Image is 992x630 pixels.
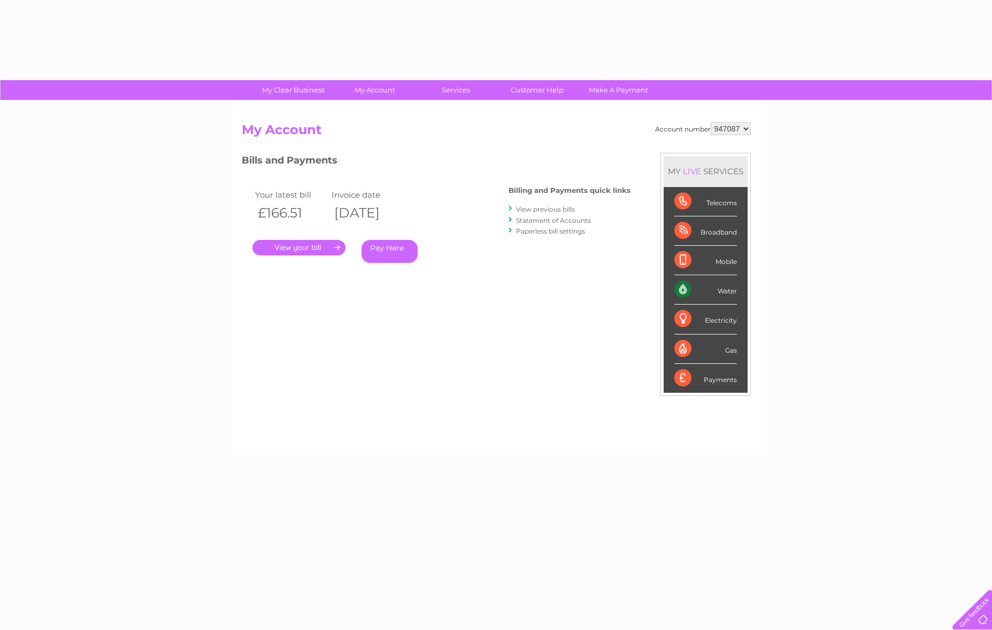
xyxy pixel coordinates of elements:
[252,188,329,202] td: Your latest bill
[674,364,737,393] div: Payments
[509,186,630,195] h4: Billing and Payments quick links
[252,240,345,255] a: .
[516,227,585,235] a: Paperless bill settings
[674,335,737,364] div: Gas
[493,80,581,100] a: Customer Help
[242,153,630,172] h3: Bills and Payments
[330,80,419,100] a: My Account
[681,166,703,176] div: LIVE
[655,122,751,135] div: Account number
[242,122,751,143] h2: My Account
[362,240,418,263] a: Pay Here
[674,216,737,246] div: Broadband
[329,188,406,202] td: Invoice date
[516,205,575,213] a: View previous bills
[674,275,737,305] div: Water
[516,216,591,224] a: Statement of Accounts
[674,305,737,334] div: Electricity
[574,80,663,100] a: Make A Payment
[674,246,737,275] div: Mobile
[249,80,337,100] a: My Clear Business
[252,202,329,224] th: £166.51
[329,202,406,224] th: [DATE]
[412,80,500,100] a: Services
[664,156,748,186] div: MY SERVICES
[674,187,737,216] div: Telecoms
